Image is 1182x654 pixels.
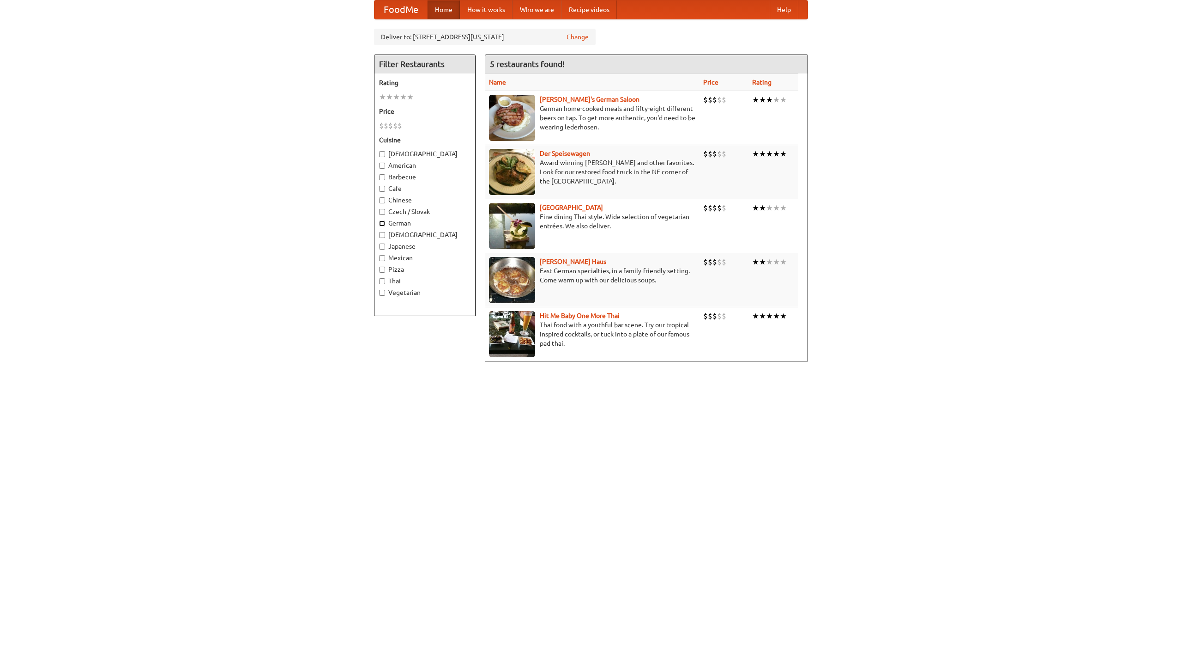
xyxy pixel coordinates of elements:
li: ★ [759,203,766,213]
li: $ [379,121,384,131]
label: Mexican [379,253,470,263]
a: FoodMe [374,0,428,19]
li: ★ [393,92,400,102]
li: $ [722,257,726,267]
a: Name [489,79,506,86]
li: ★ [780,149,787,159]
label: Japanese [379,242,470,251]
a: Price [703,79,718,86]
a: Help [770,0,798,19]
h5: Rating [379,78,470,87]
li: $ [717,203,722,213]
li: $ [717,149,722,159]
p: East German specialties, in a family-friendly setting. Come warm up with our delicious soups. [489,266,696,285]
li: ★ [759,149,766,159]
li: $ [388,121,393,131]
p: German home-cooked meals and fifty-eight different beers on tap. To get more authentic, you'd nee... [489,104,696,132]
li: ★ [752,149,759,159]
li: ★ [766,311,773,321]
li: ★ [759,311,766,321]
label: Chinese [379,196,470,205]
li: ★ [400,92,407,102]
input: Czech / Slovak [379,209,385,215]
li: ★ [773,203,780,213]
a: Who we are [513,0,561,19]
li: ★ [780,95,787,105]
li: ★ [766,203,773,213]
li: $ [717,95,722,105]
li: $ [712,311,717,321]
a: How it works [460,0,513,19]
li: $ [712,257,717,267]
li: $ [708,203,712,213]
li: ★ [407,92,414,102]
li: ★ [766,257,773,267]
li: $ [703,311,708,321]
img: satay.jpg [489,203,535,249]
h4: Filter Restaurants [374,55,475,73]
li: ★ [766,149,773,159]
li: $ [398,121,402,131]
input: Thai [379,278,385,284]
li: $ [722,311,726,321]
label: Barbecue [379,172,470,182]
li: $ [722,203,726,213]
a: [GEOGRAPHIC_DATA] [540,204,603,211]
li: $ [703,203,708,213]
li: $ [717,311,722,321]
img: babythai.jpg [489,311,535,357]
li: $ [384,121,388,131]
a: Home [428,0,460,19]
input: Barbecue [379,174,385,180]
li: $ [708,311,712,321]
li: ★ [759,95,766,105]
input: Mexican [379,255,385,261]
li: ★ [773,95,780,105]
input: American [379,163,385,169]
label: [DEMOGRAPHIC_DATA] [379,149,470,159]
input: German [379,220,385,226]
li: ★ [752,95,759,105]
li: $ [708,95,712,105]
input: Pizza [379,267,385,273]
label: Vegetarian [379,288,470,297]
div: Deliver to: [STREET_ADDRESS][US_STATE] [374,29,596,45]
input: Chinese [379,197,385,203]
a: Change [567,32,589,42]
li: ★ [773,311,780,321]
li: ★ [780,311,787,321]
label: American [379,161,470,170]
li: $ [703,95,708,105]
img: speisewagen.jpg [489,149,535,195]
p: Fine dining Thai-style. Wide selection of vegetarian entrées. We also deliver. [489,212,696,231]
li: ★ [773,149,780,159]
label: Pizza [379,265,470,274]
li: $ [712,149,717,159]
a: [PERSON_NAME]'s German Saloon [540,96,639,103]
p: Thai food with a youthful bar scene. Try our tropical inspired cocktails, or tuck into a plate of... [489,320,696,348]
a: [PERSON_NAME] Haus [540,258,606,265]
input: Vegetarian [379,290,385,296]
li: $ [712,95,717,105]
label: German [379,219,470,228]
li: ★ [766,95,773,105]
a: Rating [752,79,772,86]
input: Japanese [379,244,385,250]
input: [DEMOGRAPHIC_DATA] [379,151,385,157]
li: $ [722,95,726,105]
label: Thai [379,276,470,286]
li: $ [712,203,717,213]
li: ★ [379,92,386,102]
li: ★ [773,257,780,267]
li: $ [708,149,712,159]
li: ★ [752,311,759,321]
li: ★ [759,257,766,267]
p: Award-winning [PERSON_NAME] and other favorites. Look for our restored food truck in the NE corne... [489,158,696,186]
label: Czech / Slovak [379,207,470,216]
img: esthers.jpg [489,95,535,141]
label: [DEMOGRAPHIC_DATA] [379,230,470,239]
li: ★ [780,257,787,267]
